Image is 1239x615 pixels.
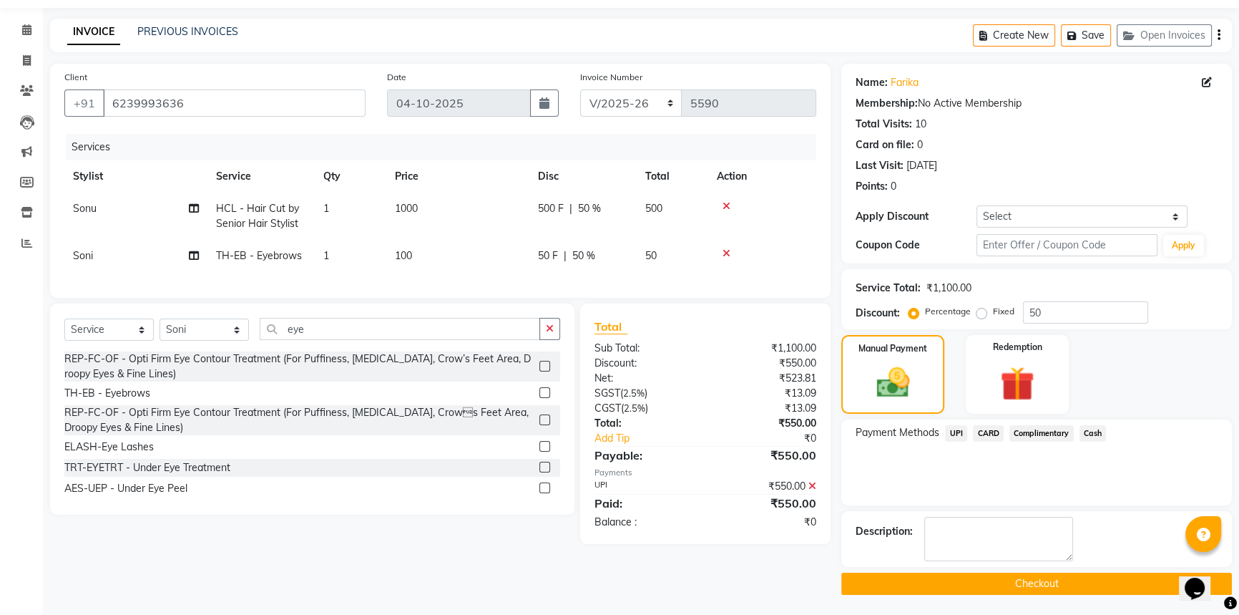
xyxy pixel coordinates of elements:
div: AES-UEP - Under Eye Peel [64,481,187,496]
div: 0 [891,179,896,194]
button: +91 [64,89,104,117]
th: Qty [315,160,386,193]
span: CARD [973,425,1004,442]
label: Redemption [993,341,1042,354]
span: 1 [323,249,329,262]
span: SGST [594,387,620,399]
div: Balance : [584,515,705,530]
span: Payment Methods [856,425,939,440]
div: ₹550.00 [705,495,827,512]
label: Manual Payment [858,342,927,355]
a: Add Tip [584,431,726,446]
label: Percentage [925,305,971,318]
div: TRT-EYETRT - Under Eye Treatment [64,460,230,475]
div: Payments [594,467,817,479]
div: TH-EB - Eyebrows [64,386,150,401]
th: Total [637,160,708,193]
th: Action [708,160,816,193]
button: Open Invoices [1117,24,1212,47]
div: Points: [856,179,888,194]
img: _gift.svg [989,362,1045,405]
div: ₹13.09 [705,386,827,401]
span: HCL - Hair Cut by Senior Hair Stylist [216,202,299,230]
div: Name: [856,75,888,90]
span: | [564,248,567,263]
div: Membership: [856,96,918,111]
div: ₹0 [725,431,827,446]
div: ( ) [584,401,705,416]
img: _cash.svg [866,364,920,402]
label: Date [387,71,406,84]
th: Service [207,160,315,193]
th: Disc [529,160,637,193]
input: Search by Name/Mobile/Email/Code [103,89,366,117]
div: ₹550.00 [705,479,827,494]
div: ₹13.09 [705,401,827,416]
div: ₹550.00 [705,447,827,464]
span: Complimentary [1009,425,1074,442]
a: INVOICE [67,19,120,45]
label: Fixed [993,305,1014,318]
div: ₹0 [705,515,827,530]
span: 1000 [395,202,418,215]
span: Cash [1079,425,1107,442]
div: REP-FC-OF - Opti Firm Eye Contour Treatment (For Puffiness, [MEDICAL_DATA], Crows Feet Area, Dro... [64,405,534,435]
div: Payable: [584,447,705,464]
div: ₹1,100.00 [705,341,827,356]
label: Invoice Number [580,71,642,84]
button: Create New [973,24,1055,47]
div: ₹550.00 [705,416,827,431]
span: 50 % [572,248,595,263]
span: Soni [73,249,93,262]
span: Total [594,319,627,334]
th: Price [386,160,529,193]
input: Enter Offer / Coupon Code [976,234,1157,256]
span: 100 [395,249,412,262]
span: UPI [945,425,967,442]
div: 10 [915,117,926,132]
span: Sonu [73,202,97,215]
span: | [569,201,572,216]
div: ₹523.81 [705,371,827,386]
div: No Active Membership [856,96,1218,111]
div: Service Total: [856,281,921,296]
button: Apply [1163,235,1204,256]
div: Sub Total: [584,341,705,356]
span: 500 [645,202,662,215]
th: Stylist [64,160,207,193]
div: Apply Discount [856,209,976,224]
span: 50 % [578,201,601,216]
div: Description: [856,524,913,539]
iframe: chat widget [1179,558,1225,601]
div: ( ) [584,386,705,401]
div: Card on file: [856,137,914,152]
div: [DATE] [906,158,937,173]
button: Save [1061,24,1111,47]
div: ELASH-Eye Lashes [64,440,154,455]
div: Discount: [584,356,705,371]
input: Search or Scan [260,318,540,340]
span: 50 [645,249,657,262]
div: Discount: [856,306,900,321]
div: Paid: [584,495,705,512]
button: Checkout [841,573,1232,595]
div: Total Visits: [856,117,912,132]
span: TH-EB - Eyebrows [216,249,302,262]
div: 0 [917,137,923,152]
label: Client [64,71,87,84]
div: ₹550.00 [705,356,827,371]
span: 2.5% [624,402,645,414]
div: Last Visit: [856,158,903,173]
div: ₹1,100.00 [926,281,971,296]
div: REP-FC-OF - Opti Firm Eye Contour Treatment (For Puffiness, [MEDICAL_DATA], Crow’s Feet Area, Dro... [64,352,534,382]
a: PREVIOUS INVOICES [137,25,238,38]
a: Farika [891,75,919,90]
div: Coupon Code [856,238,976,253]
div: UPI [584,479,705,494]
span: 50 F [538,248,558,263]
span: 2.5% [623,387,645,399]
div: Net: [584,371,705,386]
div: Services [66,134,827,160]
div: Total: [584,416,705,431]
span: CGST [594,402,621,415]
